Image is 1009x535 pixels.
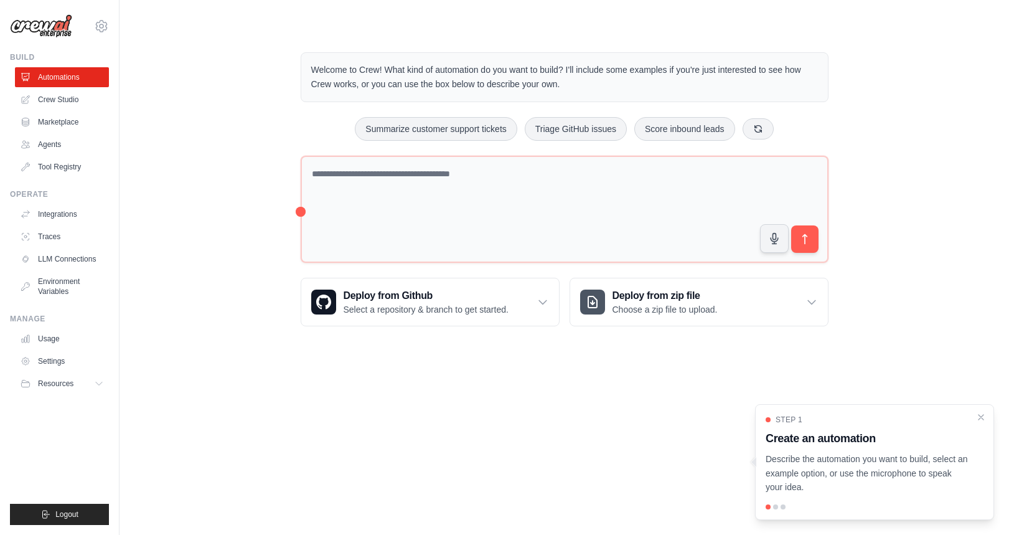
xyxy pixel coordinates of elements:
[766,452,969,495] p: Describe the automation you want to build, select an example option, or use the microphone to spe...
[10,504,109,525] button: Logout
[15,204,109,224] a: Integrations
[355,117,517,141] button: Summarize customer support tickets
[15,90,109,110] a: Crew Studio
[10,314,109,324] div: Manage
[344,288,509,303] h3: Deploy from Github
[766,430,969,447] h3: Create an automation
[634,117,735,141] button: Score inbound leads
[15,351,109,371] a: Settings
[344,303,509,316] p: Select a repository & branch to get started.
[10,189,109,199] div: Operate
[612,303,718,316] p: Choose a zip file to upload.
[947,475,1009,535] iframe: Chat Widget
[10,52,109,62] div: Build
[15,329,109,349] a: Usage
[976,412,986,422] button: Close walkthrough
[525,117,627,141] button: Triage GitHub issues
[15,272,109,301] a: Environment Variables
[15,249,109,269] a: LLM Connections
[15,157,109,177] a: Tool Registry
[10,14,72,38] img: Logo
[15,135,109,154] a: Agents
[55,509,78,519] span: Logout
[612,288,718,303] h3: Deploy from zip file
[15,374,109,394] button: Resources
[15,227,109,247] a: Traces
[776,415,802,425] span: Step 1
[38,379,73,389] span: Resources
[15,67,109,87] a: Automations
[311,63,818,92] p: Welcome to Crew! What kind of automation do you want to build? I'll include some examples if you'...
[15,112,109,132] a: Marketplace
